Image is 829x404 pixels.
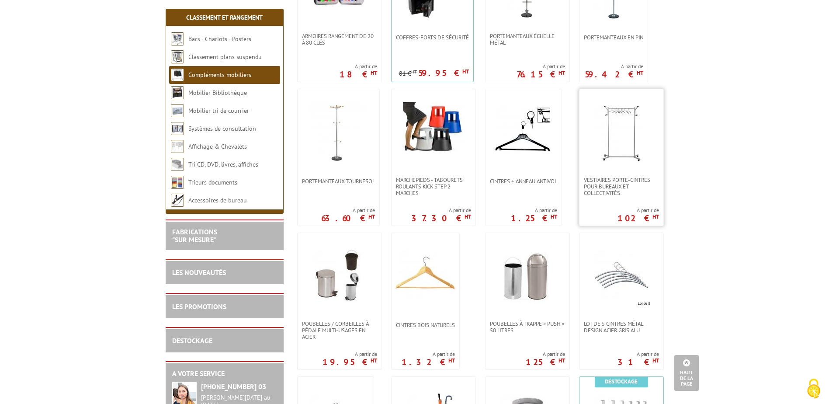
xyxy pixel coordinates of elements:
[321,207,375,214] span: A partir de
[617,359,659,365] p: 31 €
[462,68,469,75] sup: HT
[371,357,377,364] sup: HT
[201,382,266,391] strong: [PHONE_NUMBER] 03
[392,322,459,328] a: Cintres bois naturels
[171,176,184,189] img: Trieurs documents
[493,102,554,164] img: Cintres + anneau antivol
[652,357,659,364] sup: HT
[188,178,237,186] a: Trieurs documents
[392,177,475,196] a: Marchepieds - Tabourets Roulants Kick Step 2 marches
[298,320,382,340] a: Poubelles / Corbeilles à pédale multi-usages en acier
[591,102,652,164] img: Vestiaires porte-cintres pour bureaux et collectivités
[585,63,643,70] span: A partir de
[465,213,471,220] sup: HT
[511,207,557,214] span: A partir de
[396,322,455,328] span: Cintres bois naturels
[371,69,377,77] sup: HT
[605,378,638,385] b: Destockage
[497,246,557,307] img: Poubelles à trappe « Push » 50 Litres
[188,35,251,43] a: Bacs - Chariots - Posters
[340,72,377,77] p: 18 €
[171,158,184,171] img: Tri CD, DVD, livres, affiches
[558,357,565,364] sup: HT
[411,69,417,75] sup: HT
[298,178,379,185] a: Portemanteaux Tournesol
[526,351,565,358] span: A partir de
[321,216,375,221] p: 63.60 €
[308,102,369,164] img: Portemanteaux Tournesol
[396,34,469,41] span: Coffres-forts de sécurité
[298,33,382,46] a: Armoires rangement de 20 à 80 clés
[402,359,455,365] p: 1.32 €
[486,320,569,334] a: Poubelles à trappe « Push » 50 Litres
[490,320,565,334] span: Poubelles à trappe « Push » 50 Litres
[188,107,249,115] a: Mobilier tri de courrier
[517,63,565,70] span: A partir de
[511,216,557,221] p: 1.25 €
[188,53,262,61] a: Classement plans suspendu
[490,33,565,46] span: Portemanteaux échelle métal
[486,33,569,46] a: Portemanteaux échelle métal
[617,207,659,214] span: A partir de
[584,177,659,196] span: Vestiaires porte-cintres pour bureaux et collectivités
[172,336,212,345] a: DESTOCKAGE
[652,213,659,220] sup: HT
[302,33,377,46] span: Armoires rangement de 20 à 80 clés
[171,140,184,153] img: Affichage & Chevalets
[171,104,184,117] img: Mobilier tri de courrier
[591,246,652,307] img: Lot de 5 Cintres métal Design acier gris alu
[674,355,699,391] a: Haut de la page
[309,246,370,307] img: Poubelles / Corbeilles à pédale multi-usages en acier
[798,374,829,404] button: Cookies (fenêtre modale)
[171,50,184,63] img: Classement plans suspendu
[486,178,562,185] a: Cintres + anneau antivol
[188,196,247,204] a: Accessoires de bureau
[584,34,643,41] span: Portemanteaux en pin
[171,32,184,45] img: Bacs - Chariots - Posters
[340,63,377,70] span: A partir de
[188,89,247,97] a: Mobilier Bibliothèque
[448,357,455,364] sup: HT
[188,160,258,168] a: Tri CD, DVD, livres, affiches
[188,71,251,79] a: Compléments mobiliers
[171,122,184,135] img: Systèmes de consultation
[579,320,663,334] a: Lot de 5 Cintres métal Design acier gris alu
[171,68,184,81] img: Compléments mobiliers
[585,72,643,77] p: 59.42 €
[171,194,184,207] img: Accessoires de bureau
[579,34,648,41] a: Portemanteaux en pin
[579,177,663,196] a: Vestiaires porte-cintres pour bureaux et collectivités
[584,320,659,334] span: Lot de 5 Cintres métal Design acier gris alu
[402,351,455,358] span: A partir de
[323,359,377,365] p: 19.95 €
[392,34,473,41] a: Coffres-forts de sécurité
[323,351,377,358] span: A partir de
[368,213,375,220] sup: HT
[803,378,825,400] img: Cookies (fenêtre modale)
[411,216,471,221] p: 37.30 €
[617,351,659,358] span: A partir de
[411,207,471,214] span: A partir de
[172,302,226,311] a: LES PROMOTIONS
[172,227,217,244] a: FABRICATIONS"Sur Mesure"
[403,102,464,153] img: Marchepieds - Tabourets Roulants Kick Step 2 marches
[188,143,247,150] a: Affichage & Chevalets
[517,72,565,77] p: 76.15 €
[526,359,565,365] p: 125 €
[172,370,277,378] h2: A votre service
[396,177,471,196] span: Marchepieds - Tabourets Roulants Kick Step 2 marches
[302,320,377,340] span: Poubelles / Corbeilles à pédale multi-usages en acier
[188,125,256,132] a: Systèmes de consultation
[551,213,557,220] sup: HT
[490,178,557,185] span: Cintres + anneau antivol
[399,70,417,77] p: 81 €
[617,216,659,221] p: 102 €
[171,86,184,99] img: Mobilier Bibliothèque
[395,246,456,307] img: Cintres bois naturels
[637,69,643,77] sup: HT
[172,268,226,277] a: LES NOUVEAUTÉS
[186,14,263,21] a: Classement et Rangement
[418,70,469,76] p: 59.95 €
[558,69,565,77] sup: HT
[302,178,375,185] span: Portemanteaux Tournesol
